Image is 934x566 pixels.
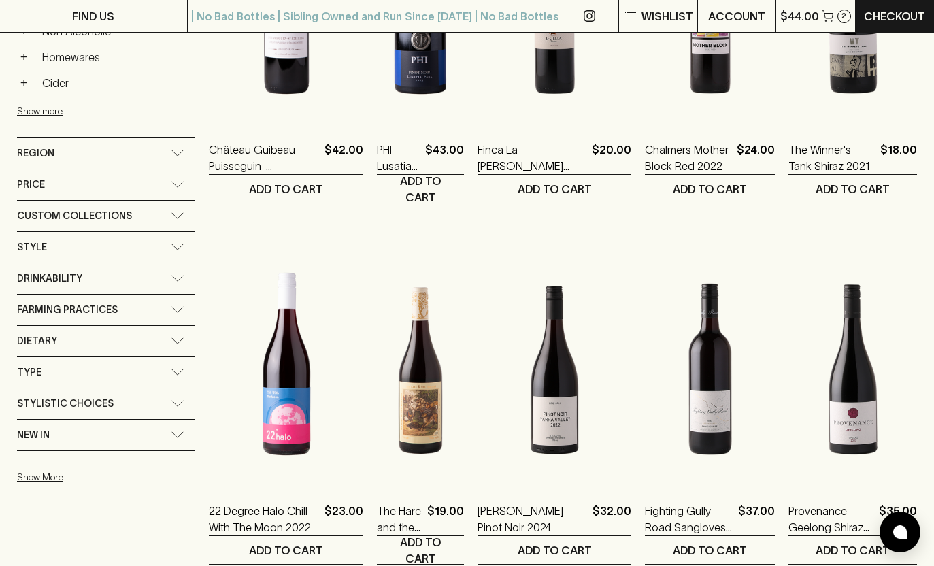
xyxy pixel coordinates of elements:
[17,388,195,419] div: Stylistic Choices
[592,141,631,174] p: $20.00
[17,364,41,381] span: Type
[377,141,420,174] a: PHI Lusatia Park Pinot Noir 2023
[17,176,45,193] span: Price
[249,181,323,197] p: ADD TO CART
[708,8,765,24] p: ACCOUNT
[788,175,917,203] button: ADD TO CART
[209,175,363,203] button: ADD TO CART
[17,357,195,388] div: Type
[788,503,873,535] a: Provenance Geelong Shiraz 2022
[478,503,587,535] a: [PERSON_NAME] Pinot Noir 2024
[893,525,907,539] img: bubble-icon
[209,536,363,564] button: ADD TO CART
[17,463,195,491] button: Show More
[36,71,195,95] a: Cider
[816,181,890,197] p: ADD TO CART
[36,46,195,69] a: Homewares
[249,542,323,559] p: ADD TO CART
[17,420,195,450] div: New In
[816,542,890,559] p: ADD TO CART
[17,201,195,231] div: Custom Collections
[17,76,31,90] button: +
[478,175,631,203] button: ADD TO CART
[879,503,917,535] p: $35.00
[738,503,775,535] p: $37.00
[645,244,775,482] img: Fighting Gully Road Sangiovese 2023
[788,141,875,174] a: The Winner's Tank Shiraz 2021
[17,50,31,64] button: +
[645,503,733,535] a: Fighting Gully Road Sangiovese 2023
[17,239,47,256] span: Style
[645,536,775,564] button: ADD TO CART
[209,503,319,535] a: 22 Degree Halo Chill With The Moon 2022
[17,333,57,350] span: Dietary
[17,169,195,200] div: Price
[17,24,31,38] button: +
[377,536,464,564] button: ADD TO CART
[377,244,464,482] img: The Hare and the Tortoise Pinot Noir 2023
[673,181,747,197] p: ADD TO CART
[593,503,631,535] p: $32.00
[880,141,917,174] p: $18.00
[425,141,464,174] p: $43.00
[17,138,195,169] div: Region
[645,141,731,174] a: Chalmers Mother Block Red 2022
[17,326,195,356] div: Dietary
[17,295,195,325] div: Farming Practices
[427,503,464,535] p: $19.00
[17,97,195,125] button: Show more
[645,175,775,203] button: ADD TO CART
[864,8,925,24] p: Checkout
[377,175,464,203] button: ADD TO CART
[788,536,917,564] button: ADD TO CART
[737,141,775,174] p: $24.00
[17,301,118,318] span: Farming Practices
[478,536,631,564] button: ADD TO CART
[518,542,592,559] p: ADD TO CART
[17,232,195,263] div: Style
[377,503,422,535] a: The Hare and the Tortoise Pinot Noir 2023
[72,8,114,24] p: FIND US
[384,173,457,205] p: ADD TO CART
[780,8,819,24] p: $44.00
[209,244,363,482] img: 22 Degree Halo Chill With The Moon 2022
[641,8,693,24] p: Wishlist
[788,244,917,482] img: Provenance Geelong Shiraz 2022
[17,207,132,224] span: Custom Collections
[478,244,631,482] img: Rob Hall Pinot Noir 2024
[17,145,54,162] span: Region
[17,263,195,294] div: Drinkability
[209,141,319,174] a: Château Guibeau Puisseguin-[GEOGRAPHIC_DATA] [GEOGRAPHIC_DATA] 2020
[17,427,50,444] span: New In
[17,270,82,287] span: Drinkability
[324,141,363,174] p: $42.00
[673,542,747,559] p: ADD TO CART
[518,181,592,197] p: ADD TO CART
[478,141,586,174] a: Finca La [PERSON_NAME] 2021
[324,503,363,535] p: $23.00
[17,395,114,412] span: Stylistic Choices
[841,12,846,20] p: 2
